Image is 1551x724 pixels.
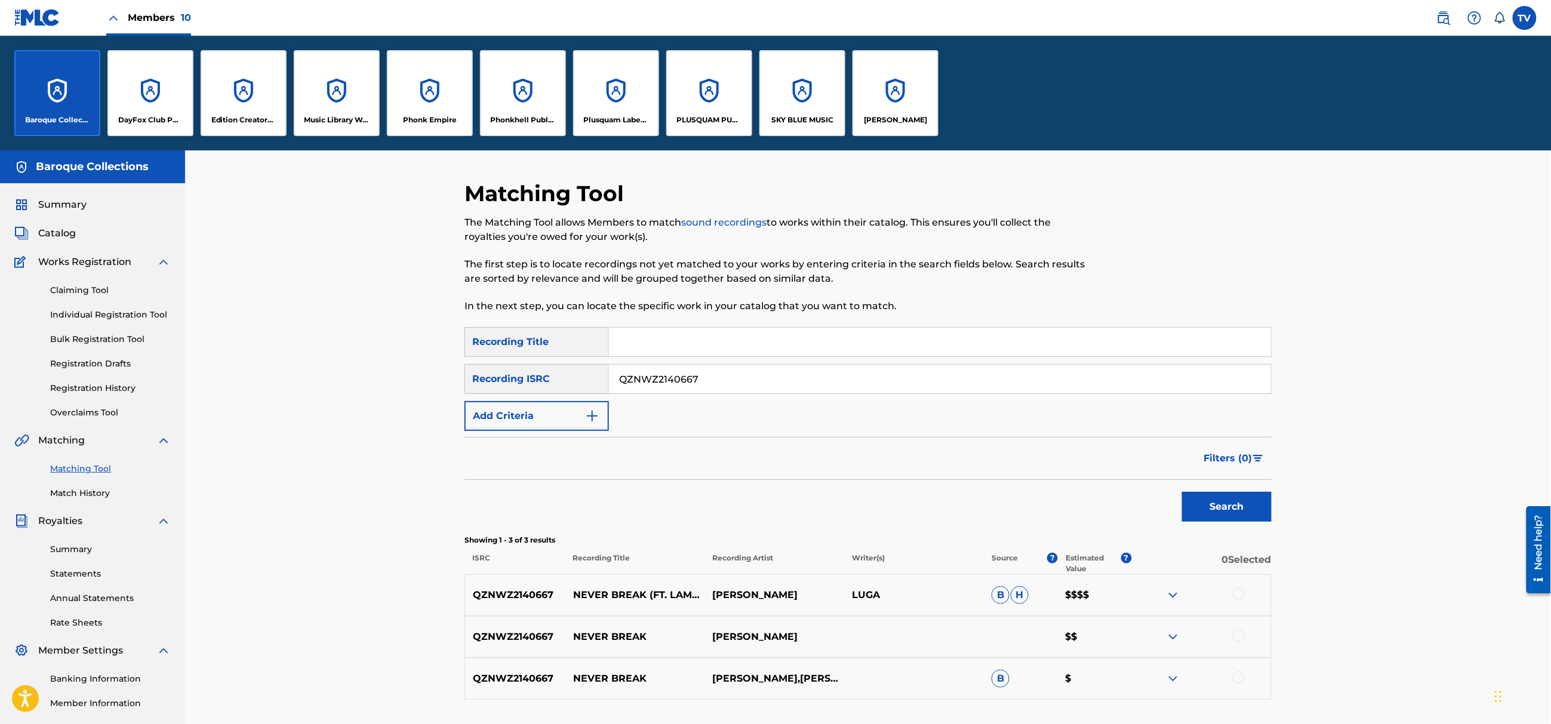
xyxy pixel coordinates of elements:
[853,50,938,136] a: Accounts[PERSON_NAME]
[14,255,30,269] img: Works Registration
[38,643,123,658] span: Member Settings
[211,115,276,125] p: Edition Creators Music
[128,11,191,24] span: Members
[14,160,29,174] img: Accounts
[1518,502,1551,598] iframe: Resource Center
[465,630,565,644] p: QZNWZ2140667
[50,406,171,419] a: Overclaims Tool
[1047,553,1058,563] span: ?
[465,671,565,686] p: QZNWZ2140667
[464,535,1272,546] p: Showing 1 - 3 of 3 results
[585,409,599,423] img: 9d2ae6d4665cec9f34b9.svg
[50,382,171,395] a: Registration History
[156,255,171,269] img: expand
[464,299,1086,313] p: In the next step, you can locate the specific work in your catalog that you want to match.
[844,553,984,574] p: Writer(s)
[565,553,704,574] p: Recording Title
[1495,679,1502,714] div: Ziehen
[25,115,90,125] p: Baroque Collections
[181,12,191,23] span: 10
[14,198,87,212] a: SummarySummary
[464,215,1086,244] p: The Matching Tool allows Members to match to works within their catalog. This ensures you'll coll...
[464,401,609,431] button: Add Criteria
[118,115,183,125] p: DayFox Club Publishing
[14,433,29,448] img: Matching
[38,514,82,528] span: Royalties
[704,588,844,602] p: [PERSON_NAME]
[573,50,659,136] a: AccountsPlusquam Labelgroup Collections
[464,257,1086,286] p: The first step is to locate recordings not yet matched to your works by entering criteria in the ...
[1491,667,1551,724] div: Chat-Widget
[464,327,1272,528] form: Search Form
[294,50,380,136] a: AccountsMusic Library Works
[156,643,171,658] img: expand
[14,226,76,241] a: CatalogCatalog
[50,673,171,685] a: Banking Information
[1197,443,1272,473] button: Filters (0)
[565,671,705,686] p: NEVER BREAK
[1432,6,1455,30] a: Public Search
[14,514,29,528] img: Royalties
[50,568,171,580] a: Statements
[992,670,1010,688] span: B
[38,433,85,448] span: Matching
[1166,588,1180,602] img: expand
[1011,586,1029,604] span: H
[1463,6,1487,30] div: Help
[36,160,149,174] h5: Baroque Collections
[50,333,171,346] a: Bulk Registration Tool
[50,543,171,556] a: Summary
[156,514,171,528] img: expand
[465,588,565,602] p: QZNWZ2140667
[14,643,29,658] img: Member Settings
[1182,492,1272,522] button: Search
[491,115,556,125] p: Phonkhell Publishing
[864,115,927,125] p: Thomas Vitali
[1058,671,1132,686] p: $
[584,115,649,125] p: Plusquam Labelgroup Collections
[1253,455,1263,462] img: filter
[14,198,29,212] img: Summary
[50,617,171,629] a: Rate Sheets
[704,671,844,686] p: [PERSON_NAME],[PERSON_NAME] & LAMES
[1058,630,1132,644] p: $$
[464,180,630,207] h2: Matching Tool
[1132,553,1272,574] p: 0 Selected
[1166,671,1180,686] img: expand
[844,588,984,602] p: LUGA
[156,433,171,448] img: expand
[1436,11,1451,25] img: search
[38,255,131,269] span: Works Registration
[704,630,844,644] p: [PERSON_NAME]
[50,284,171,297] a: Claiming Tool
[1204,451,1253,466] span: Filters ( 0 )
[1058,588,1132,602] p: $$$$
[681,217,767,228] a: sound recordings
[201,50,287,136] a: AccountsEdition Creators Music
[304,115,370,125] p: Music Library Works
[704,553,844,574] p: Recording Artist
[106,11,121,25] img: Close
[38,226,76,241] span: Catalog
[50,358,171,370] a: Registration Drafts
[771,115,833,125] p: SKY BLUE MUSIC
[50,697,171,710] a: Member Information
[759,50,845,136] a: AccountsSKY BLUE MUSIC
[1467,11,1482,25] img: help
[992,553,1018,574] p: Source
[1513,6,1537,30] div: User Menu
[1166,630,1180,644] img: expand
[1491,667,1551,724] iframe: Chat Widget
[38,198,87,212] span: Summary
[1121,553,1132,563] span: ?
[666,50,752,136] a: AccountsPLUSQUAM PUBLISHING EDITION
[480,50,566,136] a: AccountsPhonkhell Publishing
[50,487,171,500] a: Match History
[50,309,171,321] a: Individual Registration Tool
[677,115,742,125] p: PLUSQUAM PUBLISHING EDITION
[992,586,1010,604] span: B
[14,50,100,136] a: AccountsBaroque Collections
[14,9,60,26] img: MLC Logo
